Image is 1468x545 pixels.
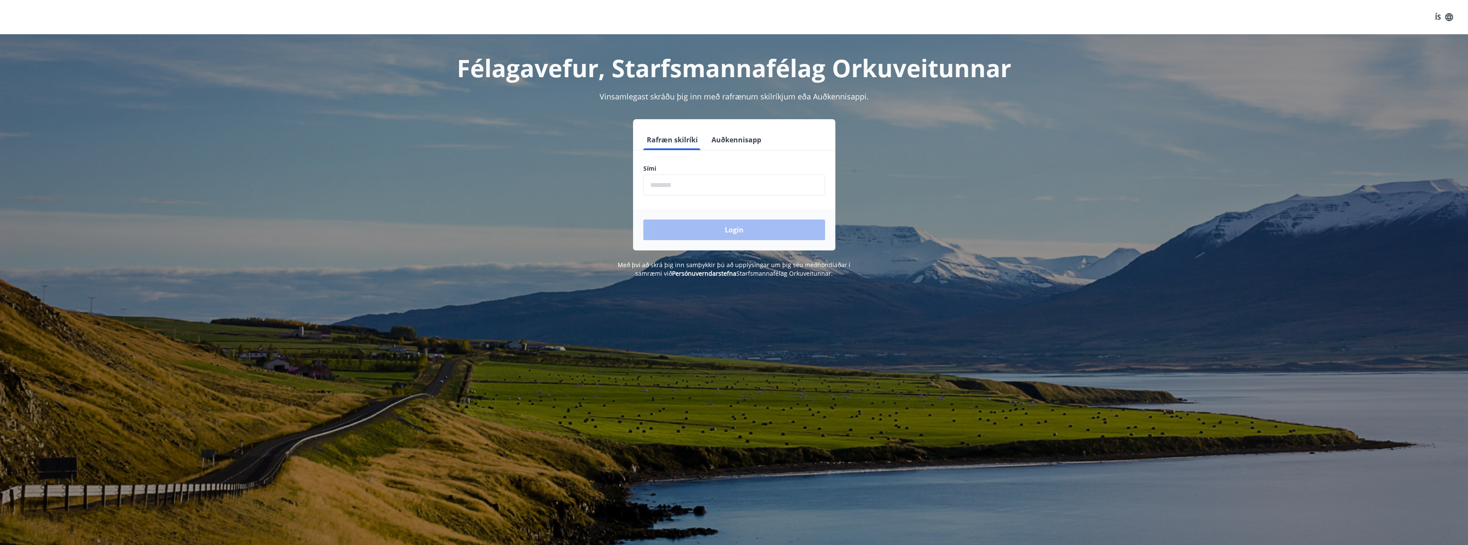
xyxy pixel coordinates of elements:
[600,91,869,102] span: Vinsamlegast skráðu þig inn með rafrænum skilríkjum eða Auðkennisappi.
[708,129,765,150] button: Auðkennisapp
[643,164,825,173] label: Sími
[618,261,850,277] span: Með því að skrá þig inn samþykkir þú að upplýsingar um þig séu meðhöndlaðar í samræmi við Starfsm...
[672,269,736,277] a: Persónuverndarstefna
[643,129,701,150] button: Rafræn skilríki
[1430,9,1458,25] button: ÍS
[436,51,1033,84] h1: Félagavefur, Starfsmannafélag Orkuveitunnar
